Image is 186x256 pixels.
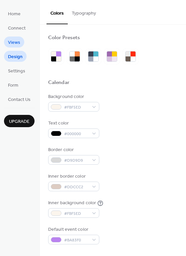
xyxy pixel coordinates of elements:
[8,96,31,103] span: Contact Us
[9,118,30,125] span: Upgrade
[4,8,25,19] a: Home
[4,37,24,47] a: Views
[8,53,23,60] span: Design
[48,35,80,42] div: Color Presets
[64,184,89,191] span: #DDCCC2
[64,157,89,164] span: #D9D9D9
[8,11,21,18] span: Home
[64,237,89,244] span: #BA83F0
[8,25,26,32] span: Connect
[48,146,98,153] div: Border color
[64,210,89,217] span: #FBF5ED
[64,130,89,137] span: #000000
[48,200,96,207] div: Inner background color
[8,68,25,75] span: Settings
[4,79,22,90] a: Form
[64,104,89,111] span: #FBF5ED
[48,173,98,180] div: Inner border color
[4,51,27,62] a: Design
[48,79,69,86] div: Calendar
[48,120,98,127] div: Text color
[4,115,35,127] button: Upgrade
[4,65,29,76] a: Settings
[8,39,20,46] span: Views
[4,94,35,105] a: Contact Us
[8,82,18,89] span: Form
[48,93,98,100] div: Background color
[48,226,98,233] div: Default event color
[4,22,30,33] a: Connect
